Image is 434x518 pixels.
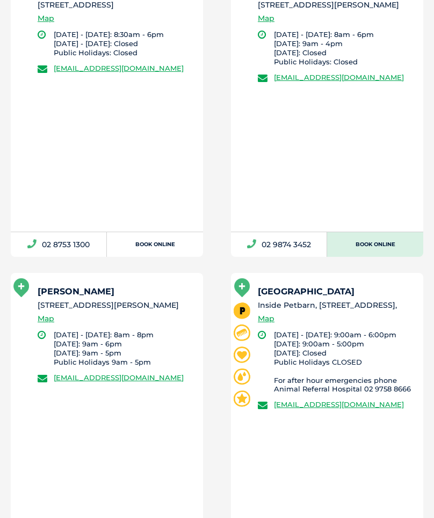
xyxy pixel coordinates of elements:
h5: [GEOGRAPHIC_DATA] [258,287,414,296]
a: Map [38,12,54,25]
a: 02 9874 3452 [231,232,327,257]
li: [DATE] - [DATE]: 8am - 6pm [DATE]: 9am - 4pm [DATE]: Closed Public Holidays: Closed [274,30,414,66]
a: Book Online [107,232,203,257]
a: [EMAIL_ADDRESS][DOMAIN_NAME] [54,373,184,382]
li: [DATE] - [DATE]: 9:00am - 6:00pm [DATE]: 9:00am - 5:00pm [DATE]: Closed Public Holidays CLOSED Fo... [274,330,414,394]
a: [EMAIL_ADDRESS][DOMAIN_NAME] [274,400,404,409]
li: [DATE] - [DATE]: 8:30am - 6pm [DATE] - [DATE]: Closed Public Holidays: Closed [54,30,193,57]
li: [STREET_ADDRESS][PERSON_NAME] [38,300,193,311]
a: Map [258,313,274,325]
a: Book Online [327,232,423,257]
h5: [PERSON_NAME] [38,287,193,296]
a: Map [258,12,274,25]
li: Inside Petbarn, [STREET_ADDRESS], [258,300,414,311]
a: [EMAIL_ADDRESS][DOMAIN_NAME] [274,73,404,82]
a: [EMAIL_ADDRESS][DOMAIN_NAME] [54,64,184,72]
li: [DATE] - [DATE]: 8am - 8pm [DATE]: 9am - 6pm [DATE]: 9am - 5pm Public Holidays 9am - 5pm [54,330,193,367]
a: Map [38,313,54,325]
a: 02 8753 1300 [11,232,107,257]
